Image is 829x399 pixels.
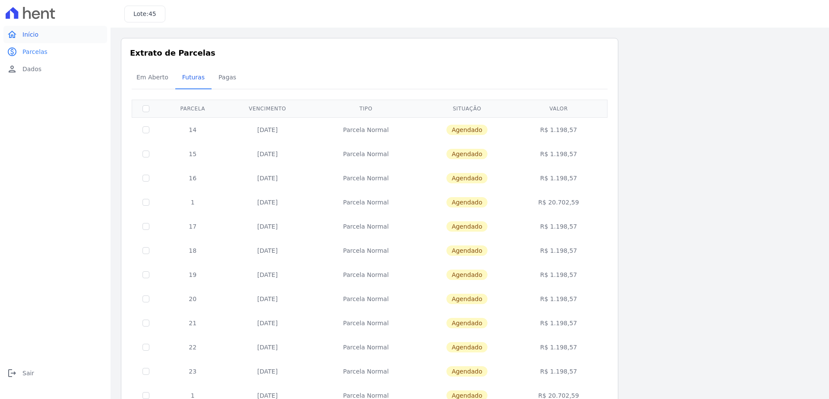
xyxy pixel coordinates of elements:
td: R$ 1.198,57 [512,359,606,383]
a: Em Aberto [130,67,175,89]
td: R$ 1.198,57 [512,239,606,263]
td: 23 [160,359,226,383]
td: R$ 1.198,57 [512,142,606,166]
td: [DATE] [226,214,310,239]
td: 21 [160,311,226,335]
td: [DATE] [226,190,310,214]
span: Parcelas [22,47,47,56]
th: Vencimento [226,100,310,117]
span: Agendado [446,197,487,207]
a: paidParcelas [3,43,107,60]
td: [DATE] [226,117,310,142]
td: Parcela Normal [309,214,422,239]
th: Situação [423,100,512,117]
td: Parcela Normal [309,311,422,335]
td: 20 [160,287,226,311]
a: Pagas [212,67,243,89]
td: Parcela Normal [309,287,422,311]
td: Parcela Normal [309,117,422,142]
td: 14 [160,117,226,142]
i: paid [7,47,17,57]
a: logoutSair [3,364,107,382]
a: Futuras [175,67,212,89]
h3: Lote: [133,9,156,19]
td: Parcela Normal [309,166,422,190]
a: personDados [3,60,107,78]
td: [DATE] [226,263,310,287]
span: Agendado [446,245,487,256]
td: [DATE] [226,287,310,311]
span: Agendado [446,318,487,328]
td: R$ 1.198,57 [512,166,606,190]
td: 1 [160,190,226,214]
span: Pagas [213,69,241,86]
td: Parcela Normal [309,263,422,287]
span: Em Aberto [131,69,174,86]
i: home [7,29,17,40]
td: R$ 1.198,57 [512,214,606,239]
td: R$ 1.198,57 [512,263,606,287]
td: [DATE] [226,239,310,263]
td: 17 [160,214,226,239]
td: R$ 1.198,57 [512,287,606,311]
td: R$ 1.198,57 [512,335,606,359]
span: Agendado [446,125,487,135]
td: Parcela Normal [309,359,422,383]
i: person [7,64,17,74]
span: Agendado [446,366,487,377]
th: Valor [512,100,606,117]
td: 16 [160,166,226,190]
span: Agendado [446,342,487,352]
td: R$ 20.702,59 [512,190,606,214]
td: [DATE] [226,311,310,335]
td: Parcela Normal [309,335,422,359]
td: Parcela Normal [309,142,422,166]
th: Parcela [160,100,226,117]
td: [DATE] [226,359,310,383]
span: Dados [22,65,41,73]
td: [DATE] [226,142,310,166]
td: Parcela Normal [309,190,422,214]
td: [DATE] [226,335,310,359]
span: 45 [149,10,156,17]
td: R$ 1.198,57 [512,311,606,335]
span: Agendado [446,149,487,159]
h3: Extrato de Parcelas [130,47,609,59]
td: 22 [160,335,226,359]
i: logout [7,368,17,378]
a: homeInício [3,26,107,43]
td: [DATE] [226,166,310,190]
td: Parcela Normal [309,239,422,263]
th: Tipo [309,100,422,117]
td: 18 [160,239,226,263]
td: 19 [160,263,226,287]
span: Agendado [446,173,487,183]
span: Futuras [177,69,210,86]
span: Início [22,30,38,39]
span: Agendado [446,294,487,304]
span: Agendado [446,221,487,232]
td: R$ 1.198,57 [512,117,606,142]
span: Sair [22,369,34,377]
td: 15 [160,142,226,166]
span: Agendado [446,270,487,280]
